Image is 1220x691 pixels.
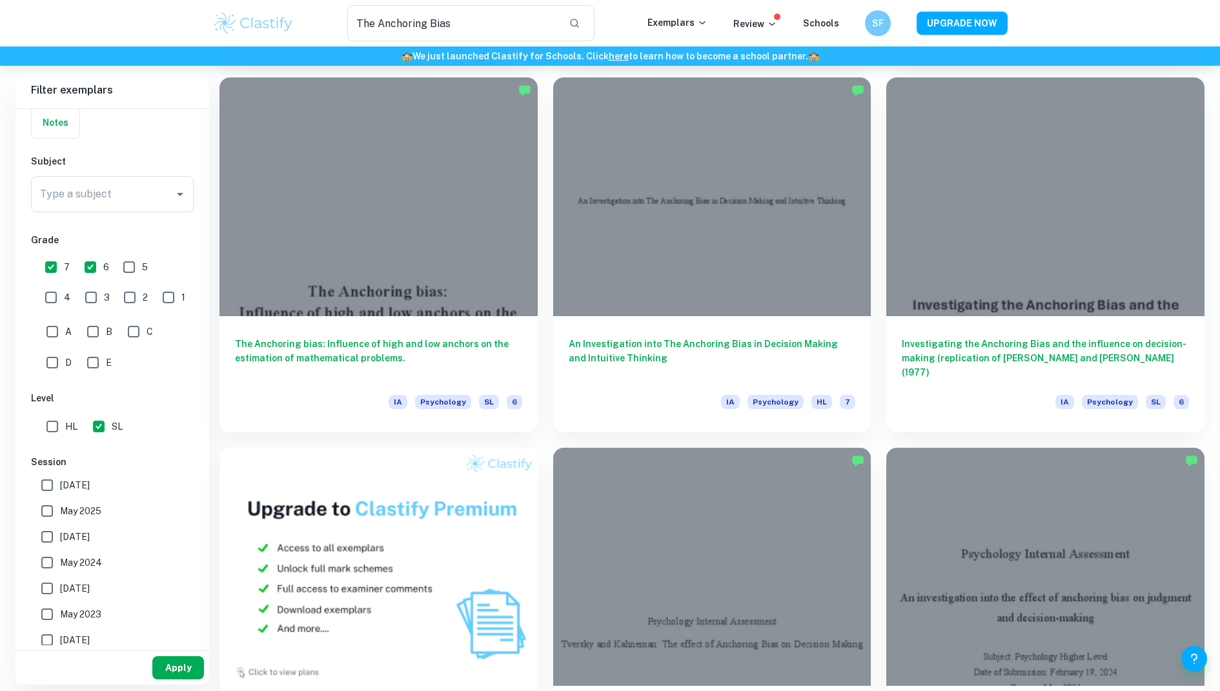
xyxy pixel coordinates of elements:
[518,84,531,97] img: Marked
[865,10,891,36] button: SF
[60,530,90,544] span: [DATE]
[840,395,855,409] span: 7
[917,12,1008,35] button: UPGRADE NOW
[851,84,864,97] img: Marked
[1181,646,1207,672] button: Help and Feedback
[60,633,90,647] span: [DATE]
[609,51,629,61] a: here
[60,607,101,621] span: May 2023
[31,154,194,168] h6: Subject
[143,290,148,305] span: 2
[142,260,148,274] span: 5
[31,233,194,247] h6: Grade
[106,356,112,370] span: E
[65,419,77,434] span: HL
[803,18,839,28] a: Schools
[389,395,407,409] span: IA
[147,325,153,339] span: C
[479,395,499,409] span: SL
[721,395,740,409] span: IA
[851,454,864,467] img: Marked
[219,448,538,686] img: Thumbnail
[747,395,804,409] span: Psychology
[65,356,72,370] span: D
[1146,395,1166,409] span: SL
[181,290,185,305] span: 1
[647,15,707,30] p: Exemplars
[1174,395,1189,409] span: 6
[65,325,72,339] span: A
[64,290,70,305] span: 4
[569,337,856,379] h6: An Investigation into The Anchoring Bias in Decision Making and Intuitive Thinking
[1055,395,1074,409] span: IA
[733,17,777,31] p: Review
[112,419,123,434] span: SL
[60,478,90,492] span: [DATE]
[15,72,209,108] h6: Filter exemplars
[60,556,102,570] span: May 2024
[402,51,412,61] span: 🏫
[212,10,294,36] img: Clastify logo
[235,337,522,379] h6: The Anchoring bias: Influence of high and low anchors on the estimation of mathematical problems.
[31,455,194,469] h6: Session
[31,391,194,405] h6: Level
[60,504,101,518] span: May 2025
[808,51,819,61] span: 🏫
[103,260,109,274] span: 6
[553,77,871,432] a: An Investigation into The Anchoring Bias in Decision Making and Intuitive ThinkingIAPsychologyHL7
[32,107,79,138] button: Notes
[3,49,1217,63] h6: We just launched Clastify for Schools. Click to learn how to become a school partner.
[60,581,90,596] span: [DATE]
[106,325,112,339] span: B
[347,5,558,41] input: Search for any exemplars...
[104,290,110,305] span: 3
[1185,454,1198,467] img: Marked
[811,395,832,409] span: HL
[64,260,70,274] span: 7
[871,16,886,30] h6: SF
[902,337,1189,379] h6: Investigating the Anchoring Bias and the influence on decision-making (replication of [PERSON_NAM...
[152,656,204,679] button: Apply
[507,395,522,409] span: 6
[415,395,471,409] span: Psychology
[886,77,1205,432] a: Investigating the Anchoring Bias and the influence on decision-making (replication of [PERSON_NAM...
[1082,395,1138,409] span: Psychology
[219,77,538,432] a: The Anchoring bias: Influence of high and low anchors on the estimation of mathematical problems....
[171,185,189,203] button: Open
